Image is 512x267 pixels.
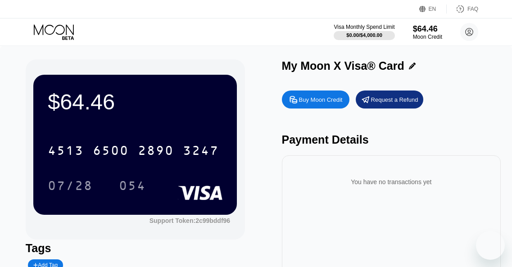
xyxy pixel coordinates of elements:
div: Visa Monthly Spend Limit [334,24,394,30]
div: FAQ [447,5,478,14]
div: FAQ [467,6,478,12]
div: $0.00 / $4,000.00 [346,32,382,38]
div: Visa Monthly Spend Limit$0.00/$4,000.00 [334,24,394,40]
iframe: Button to launch messaging window [476,231,505,260]
div: Tags [26,242,245,255]
div: 07/28 [48,180,93,194]
div: 4513 [48,145,84,159]
div: You have no transactions yet [289,169,494,195]
div: Request a Refund [356,91,423,109]
div: $64.46Moon Credit [413,24,442,40]
div: 6500 [93,145,129,159]
div: 4513650028903247 [42,139,224,162]
div: $64.46 [413,24,442,34]
div: Buy Moon Credit [299,96,343,104]
div: 2890 [138,145,174,159]
div: 07/28 [41,174,100,197]
div: EN [429,6,436,12]
div: $64.46 [48,89,222,114]
div: 054 [112,174,153,197]
div: EN [419,5,447,14]
div: 054 [119,180,146,194]
div: Support Token: 2c99bddf96 [150,217,230,224]
div: Support Token:2c99bddf96 [150,217,230,224]
div: Request a Refund [371,96,418,104]
div: Buy Moon Credit [282,91,349,109]
div: My Moon X Visa® Card [282,59,404,72]
div: Payment Details [282,133,501,146]
div: Moon Credit [413,34,442,40]
div: 3247 [183,145,219,159]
